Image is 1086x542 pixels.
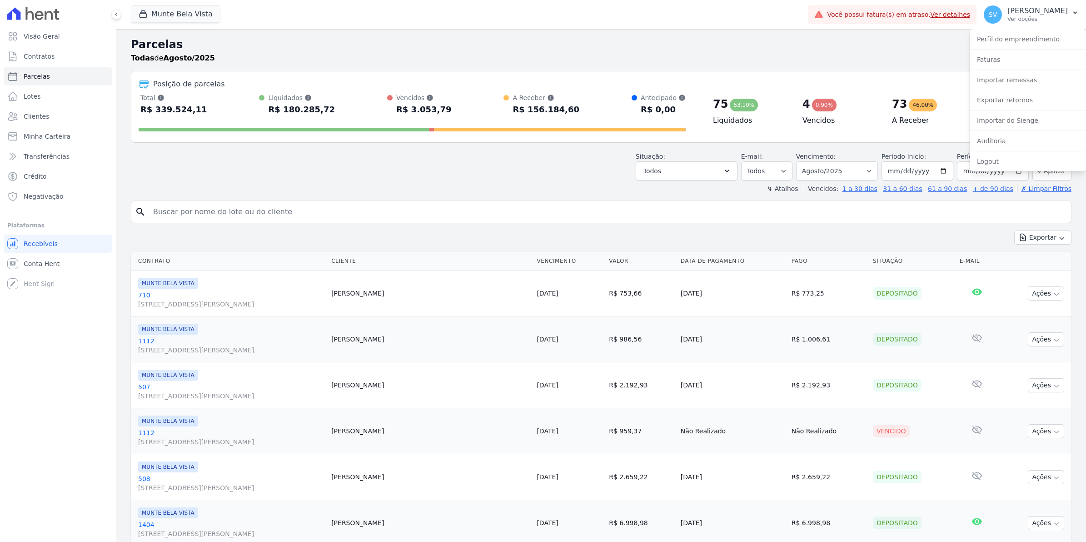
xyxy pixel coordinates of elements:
[328,408,533,454] td: [PERSON_NAME]
[970,133,1086,149] a: Auditoria
[827,10,970,20] span: Você possui fatura(s) em atraso.
[788,316,869,362] td: R$ 1.006,61
[909,99,937,111] div: 46,00%
[138,507,198,518] span: MUNTE BELA VISTA
[605,408,677,454] td: R$ 959,37
[802,115,877,126] h4: Vencidos
[24,92,41,101] span: Lotes
[164,54,215,62] strong: Agosto/2025
[131,252,328,271] th: Contrato
[537,336,558,343] a: [DATE]
[970,112,1086,129] a: Importar do Sienge
[268,102,335,117] div: R$ 180.285,72
[24,239,58,248] span: Recebíveis
[869,252,956,271] th: Situação
[605,271,677,316] td: R$ 753,66
[873,471,922,483] div: Depositado
[989,11,997,18] span: SV
[537,290,558,297] a: [DATE]
[973,185,1013,192] a: + de 90 dias
[892,97,907,111] div: 73
[268,93,335,102] div: Liquidados
[873,333,922,346] div: Depositado
[138,428,324,447] a: 1112[STREET_ADDRESS][PERSON_NAME]
[677,271,788,316] td: [DATE]
[513,102,579,117] div: R$ 156.184,60
[537,519,558,527] a: [DATE]
[1028,332,1064,346] button: Ações
[138,300,324,309] span: [STREET_ADDRESS][PERSON_NAME]
[513,93,579,102] div: A Receber
[138,370,198,381] span: MUNTE BELA VISTA
[788,271,869,316] td: R$ 773,25
[138,520,324,538] a: 1404[STREET_ADDRESS][PERSON_NAME]
[135,206,146,217] i: search
[788,454,869,500] td: R$ 2.659,22
[892,115,967,126] h4: A Receber
[1014,231,1071,245] button: Exportar
[4,187,112,206] a: Negativação
[796,153,836,160] label: Vencimento:
[677,316,788,362] td: [DATE]
[730,99,758,111] div: 53,10%
[956,252,999,271] th: E-mail
[641,102,686,117] div: R$ 0,00
[788,408,869,454] td: Não Realizado
[131,53,215,64] p: de
[804,185,838,192] label: Vencidos:
[970,153,1086,170] a: Logout
[957,152,1029,161] label: Período Fim:
[883,185,922,192] a: 31 a 60 dias
[328,252,533,271] th: Cliente
[24,259,60,268] span: Conta Hent
[677,408,788,454] td: Não Realizado
[396,93,451,102] div: Vencidos
[677,362,788,408] td: [DATE]
[24,112,49,121] span: Clientes
[537,381,558,389] a: [DATE]
[605,454,677,500] td: R$ 2.659,22
[4,87,112,105] a: Lotes
[970,72,1086,88] a: Importar remessas
[148,203,1067,221] input: Buscar por nome do lote ou do cliente
[1007,6,1068,15] p: [PERSON_NAME]
[153,79,225,90] div: Posição de parcelas
[138,382,324,401] a: 507[STREET_ADDRESS][PERSON_NAME]
[976,2,1086,27] button: SV [PERSON_NAME] Ver opções
[970,31,1086,47] a: Perfil do empreendimento
[882,153,926,160] label: Período Inicío:
[802,97,810,111] div: 4
[138,529,324,538] span: [STREET_ADDRESS][PERSON_NAME]
[1028,470,1064,484] button: Ações
[873,379,922,391] div: Depositado
[131,5,220,23] button: Munte Bela Vista
[328,454,533,500] td: [PERSON_NAME]
[1028,286,1064,301] button: Ações
[4,147,112,166] a: Transferências
[396,102,451,117] div: R$ 3.053,79
[138,346,324,355] span: [STREET_ADDRESS][PERSON_NAME]
[1017,185,1071,192] a: ✗ Limpar Filtros
[713,115,788,126] h4: Liquidados
[4,255,112,273] a: Conta Hent
[24,172,47,181] span: Crédito
[138,324,198,335] span: MUNTE BELA VISTA
[24,132,70,141] span: Minha Carteira
[140,102,207,117] div: R$ 339.524,11
[1028,516,1064,530] button: Ações
[4,67,112,85] a: Parcelas
[131,36,1071,53] h2: Parcelas
[605,362,677,408] td: R$ 2.192,93
[643,166,661,176] span: Todos
[970,51,1086,68] a: Faturas
[140,93,207,102] div: Total
[641,93,686,102] div: Antecipado
[677,252,788,271] th: Data de Pagamento
[767,185,798,192] label: ↯ Atalhos
[677,454,788,500] td: [DATE]
[138,437,324,447] span: [STREET_ADDRESS][PERSON_NAME]
[138,416,198,427] span: MUNTE BELA VISTA
[1028,424,1064,438] button: Ações
[873,425,910,437] div: Vencido
[842,185,877,192] a: 1 a 30 dias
